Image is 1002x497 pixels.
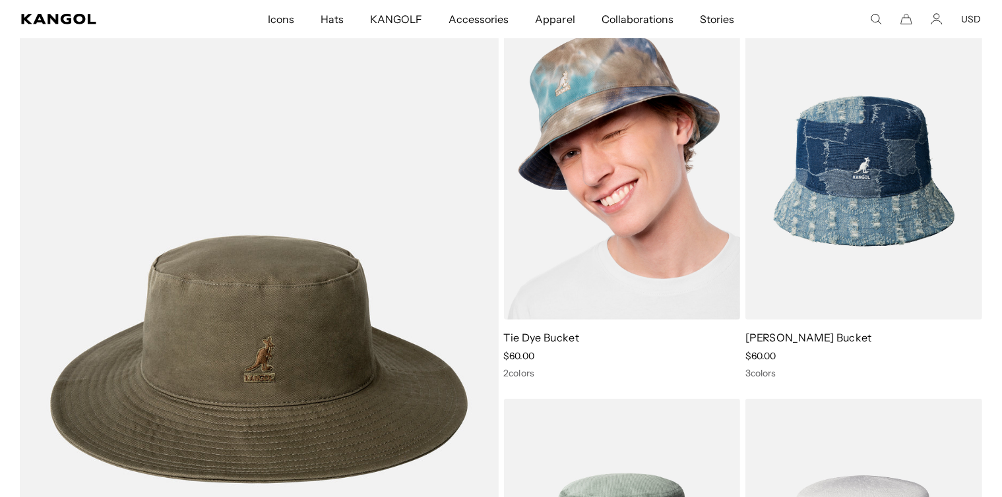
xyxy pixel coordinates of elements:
div: 3 colors [745,367,982,379]
div: 2 colors [504,367,741,379]
a: Kangol [21,14,177,24]
img: Denim Mashup Bucket [745,23,982,320]
button: USD [961,13,981,25]
img: Tie Dye Bucket [504,23,741,320]
summary: Search here [870,13,882,25]
a: [PERSON_NAME] Bucket [745,331,871,344]
span: $60.00 [504,350,534,362]
a: Tie Dye Bucket [504,331,579,344]
a: Account [931,13,943,25]
span: $60.00 [745,350,776,362]
button: Cart [900,13,912,25]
